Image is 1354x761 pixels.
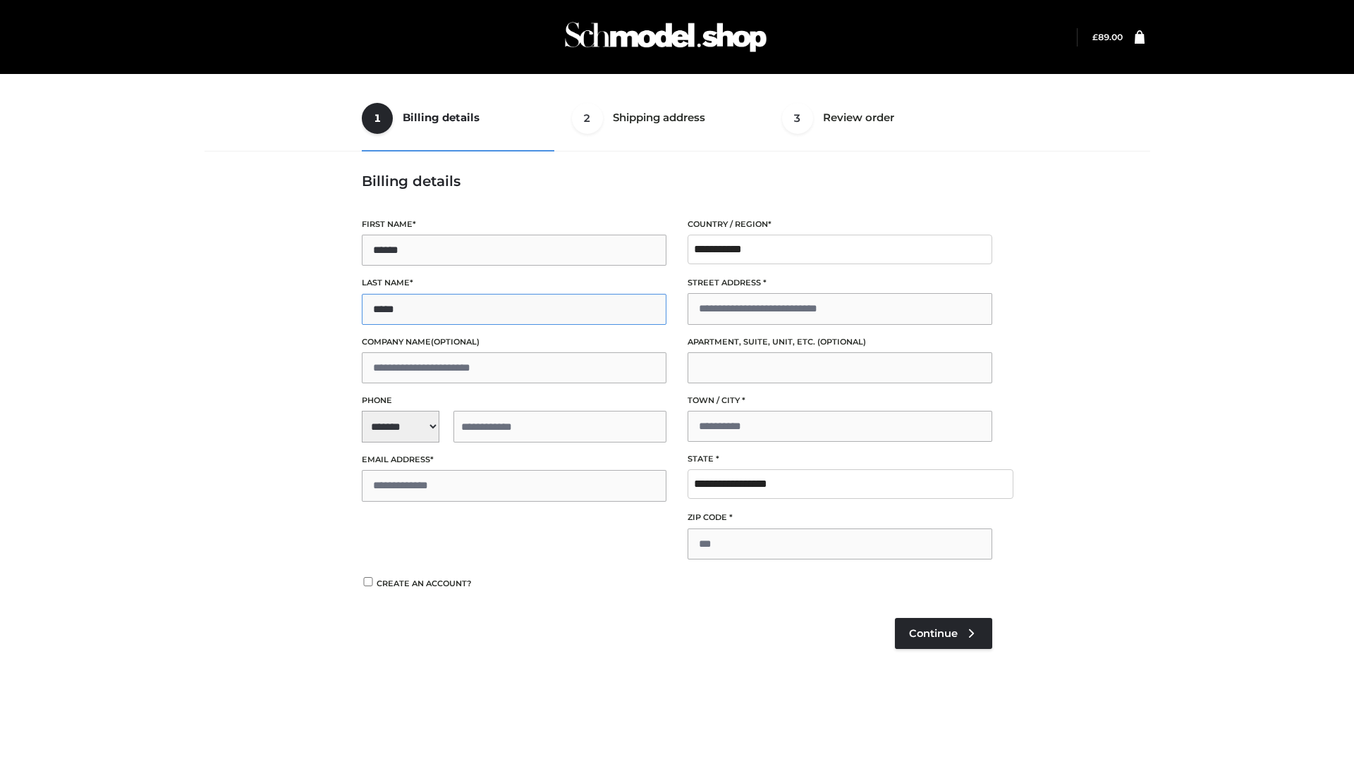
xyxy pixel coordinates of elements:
img: Schmodel Admin 964 [560,9,771,65]
label: Email address [362,453,666,466]
bdi: 89.00 [1092,32,1123,42]
label: Last name [362,276,666,290]
span: (optional) [817,337,866,347]
label: First name [362,218,666,231]
span: (optional) [431,337,480,347]
label: State [688,452,992,466]
input: Create an account? [362,577,374,586]
label: Street address [688,276,992,290]
label: Apartment, suite, unit, etc. [688,335,992,349]
label: Company name [362,335,666,349]
span: Continue [909,627,958,640]
span: Create an account? [377,579,472,588]
h3: Billing details [362,173,992,190]
label: ZIP Code [688,511,992,524]
a: Continue [895,618,992,649]
label: Town / City [688,394,992,407]
span: £ [1092,32,1098,42]
label: Phone [362,394,666,407]
label: Country / Region [688,218,992,231]
a: £89.00 [1092,32,1123,42]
